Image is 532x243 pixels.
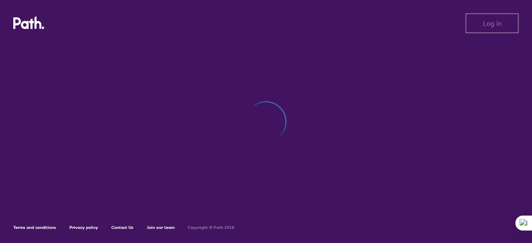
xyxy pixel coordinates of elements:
[483,20,502,27] span: Log in
[13,225,56,230] a: Terms and conditions
[111,225,133,230] a: Contact Us
[69,225,98,230] a: Privacy policy
[188,225,234,230] h6: Copyright © Path 2018
[465,13,519,33] button: Log in
[147,225,175,230] a: Join our team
